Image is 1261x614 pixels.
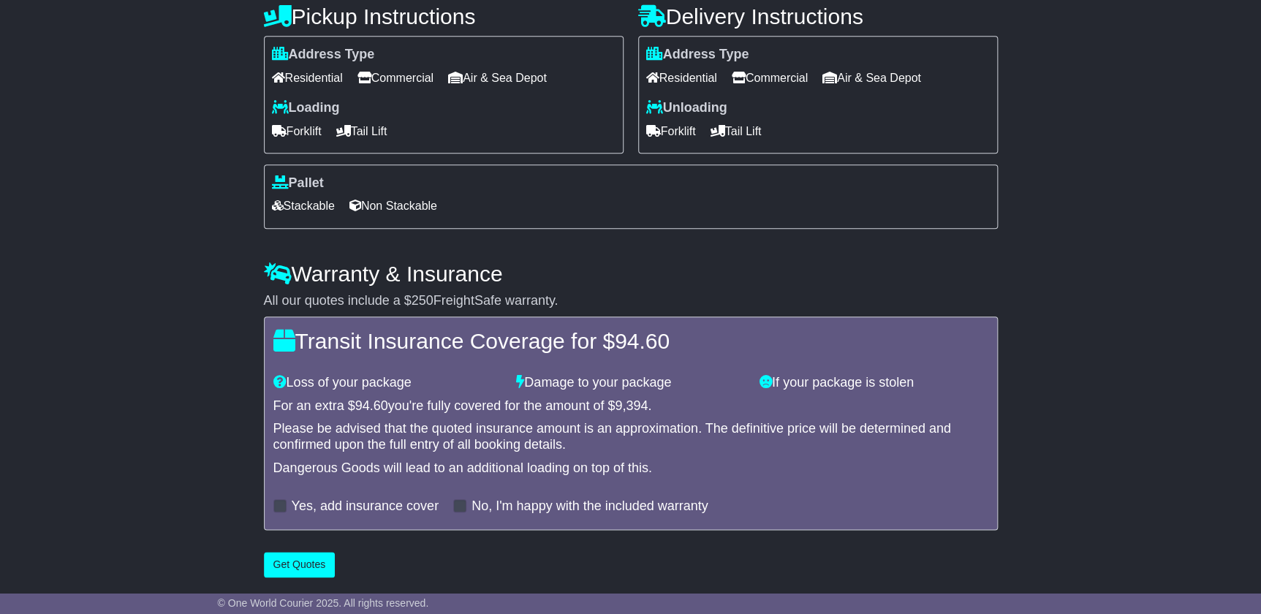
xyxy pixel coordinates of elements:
span: Forklift [646,120,696,143]
span: Commercial [732,67,808,89]
label: No, I'm happy with the included warranty [472,499,708,515]
label: Address Type [272,47,375,63]
span: Residential [646,67,717,89]
span: Air & Sea Depot [448,67,547,89]
span: © One World Courier 2025. All rights reserved. [218,597,429,609]
label: Yes, add insurance cover [292,499,439,515]
span: Tail Lift [711,120,762,143]
label: Unloading [646,100,727,116]
div: Please be advised that the quoted insurance amount is an approximation. The definitive price will... [273,421,988,452]
div: Dangerous Goods will lead to an additional loading on top of this. [273,460,988,477]
label: Loading [272,100,340,116]
span: Tail Lift [336,120,387,143]
h4: Pickup Instructions [264,4,624,29]
span: Residential [272,67,343,89]
span: Non Stackable [349,194,437,217]
div: If your package is stolen [752,375,996,391]
span: Air & Sea Depot [822,67,921,89]
h4: Delivery Instructions [638,4,998,29]
div: Damage to your package [509,375,752,391]
span: 94.60 [355,398,388,413]
span: Stackable [272,194,335,217]
h4: Warranty & Insurance [264,262,998,286]
span: 9,394 [615,398,648,413]
span: 94.60 [615,329,670,353]
h4: Transit Insurance Coverage for $ [273,329,988,353]
span: Forklift [272,120,322,143]
button: Get Quotes [264,552,336,577]
div: Loss of your package [266,375,510,391]
span: 250 [412,293,433,308]
div: For an extra $ you're fully covered for the amount of $ . [273,398,988,414]
span: Commercial [357,67,433,89]
label: Address Type [646,47,749,63]
div: All our quotes include a $ FreightSafe warranty. [264,293,998,309]
label: Pallet [272,175,324,192]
